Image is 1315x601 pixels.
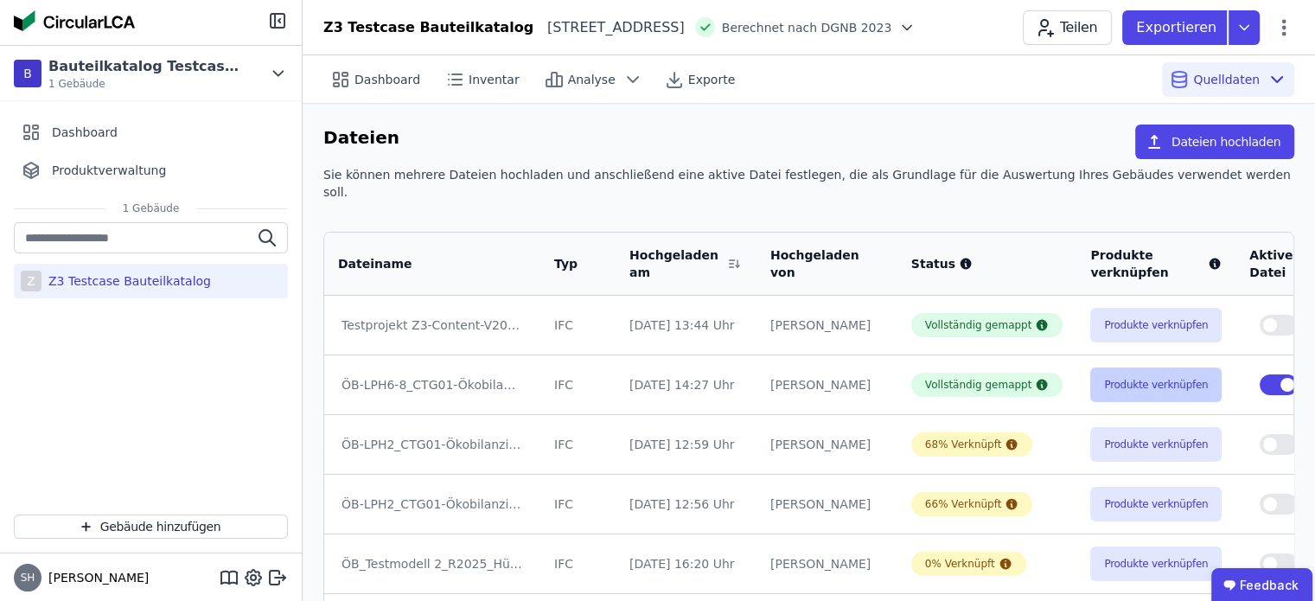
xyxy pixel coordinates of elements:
div: [DATE] 13:44 Uhr [629,316,743,334]
div: Dateiname [338,255,505,272]
button: Teilen [1023,10,1112,45]
div: Typ [554,255,581,272]
button: Produkte verknüpfen [1090,368,1222,402]
button: Dateien hochladen [1135,125,1294,159]
div: ÖB-LPH6-8_CTG01-Ökobilanzierung_Testprojekt Z3_mit produktspz. Ergän_(LPH6-8)-Content-V2023(4).ifc [342,376,523,393]
div: 0% Verknüpft [925,557,995,571]
button: Produkte verknüpfen [1090,487,1222,521]
div: [DATE] 14:27 Uhr [629,376,743,393]
div: [PERSON_NAME] [770,555,884,572]
div: IFC [554,555,602,572]
div: Status [911,255,1063,272]
div: Sie können mehrere Dateien hochladen und anschließend eine aktive Datei festlegen, die als Grundl... [323,166,1294,214]
span: 1 Gebäude [48,77,247,91]
div: ÖB-LPH2_CTG01-Ökobilanzierung_Content-Def. Entwurfsv(6).ifc [342,436,523,453]
div: Vollständig gemappt [925,318,1032,332]
button: Produkte verknüpfen [1090,427,1222,462]
div: Produkte verknüpfen [1090,246,1222,281]
div: [PERSON_NAME] [770,316,884,334]
span: Dashboard [354,71,420,88]
div: Z3 Testcase Bauteilkatalog [41,272,211,290]
span: Berechnet nach DGNB 2023 [722,19,892,36]
div: IFC [554,316,602,334]
span: Dashboard [52,124,118,141]
span: 1 Gebäude [105,201,197,215]
img: Concular [14,10,135,31]
button: Produkte verknüpfen [1090,308,1222,342]
div: [DATE] 12:59 Uhr [629,436,743,453]
span: Exporte [688,71,735,88]
div: Vollständig gemappt [925,378,1032,392]
div: 68% Verknüpft [925,438,1002,451]
div: [PERSON_NAME] [770,376,884,393]
div: Aktive Datei [1249,246,1310,281]
div: [DATE] 16:20 Uhr [629,555,743,572]
div: Hochgeladen von [770,246,863,281]
div: ÖB_Testmodell 2_R2025_Hülle-_Wand_und_Dachtypen.ifc [342,555,523,572]
span: Inventar [469,71,520,88]
h6: Dateien [323,125,399,152]
p: Exportieren [1136,17,1220,38]
span: [PERSON_NAME] [41,569,149,586]
div: [PERSON_NAME] [770,496,884,513]
div: 66% Verknüpft [925,497,1002,511]
span: Quelldaten [1193,71,1260,88]
div: ÖB-LPH2_CTG01-Ökobilanzierung_Content-Def. Entwurfsv(2).ifc [342,496,523,513]
button: Gebäude hinzufügen [14,515,288,539]
div: IFC [554,436,602,453]
span: Analyse [568,71,616,88]
div: IFC [554,376,602,393]
button: Produkte verknüpfen [1090,547,1222,581]
span: SH [21,572,35,583]
div: Testprojekt Z3-Content-V2023.A_Revit-2025_Rohbau_4RV.ifc [342,316,523,334]
div: Z3 Testcase Bauteilkatalog [323,17,533,38]
div: Bauteilkatalog Testcase Z3 [48,56,247,77]
div: Z [21,271,41,291]
div: [PERSON_NAME] [770,436,884,453]
div: Hochgeladen am [629,246,722,281]
span: Produktverwaltung [52,162,166,179]
div: IFC [554,496,602,513]
div: B [14,60,41,87]
div: [DATE] 12:56 Uhr [629,496,743,513]
div: [STREET_ADDRESS] [533,17,685,38]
